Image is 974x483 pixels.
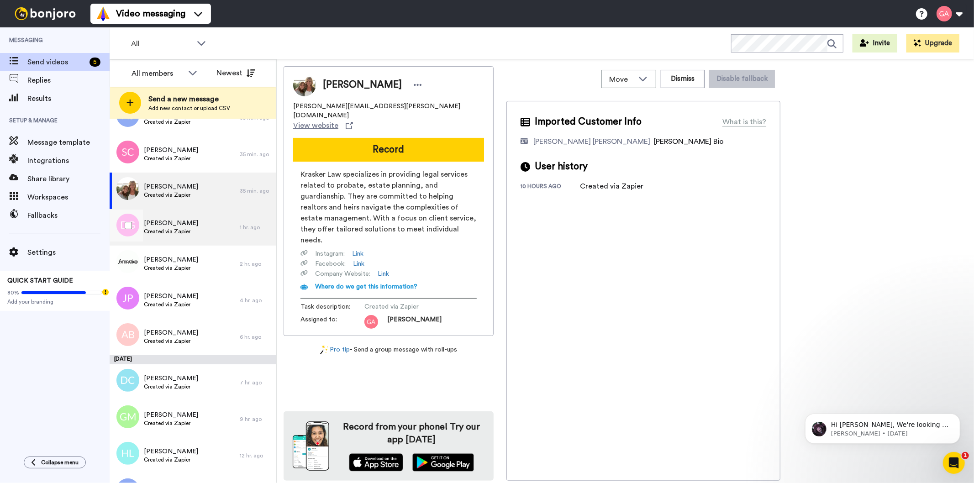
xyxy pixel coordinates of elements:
span: Message template [27,137,110,148]
span: [PERSON_NAME] [323,78,402,92]
span: [PERSON_NAME] [144,292,198,301]
button: Dismiss [661,70,705,88]
div: [DATE] [110,355,276,364]
img: bj-logo-header-white.svg [11,7,79,20]
img: playstore [412,453,474,472]
span: Workspaces [27,192,110,203]
span: User history [535,160,588,173]
span: Assigned to: [300,315,364,329]
img: dc.png [116,369,139,392]
span: Video messaging [116,7,185,20]
img: download [293,421,329,471]
img: hl.png [116,442,139,465]
div: 35 min. ago [240,151,272,158]
span: Results [27,93,110,104]
span: Share library [27,173,110,184]
div: 10 hours ago [521,183,580,192]
span: Imported Customer Info [535,115,642,129]
button: Record [293,138,484,162]
img: ab.png [116,323,139,346]
span: [PERSON_NAME] [144,255,198,264]
span: [PERSON_NAME] [144,410,198,420]
span: Send a new message [148,94,230,105]
span: [PERSON_NAME] [144,328,198,337]
span: Send videos [27,57,86,68]
span: [PERSON_NAME] [144,374,198,383]
img: jp.png [116,287,139,310]
a: Link [353,259,364,268]
button: Collapse menu [24,457,86,468]
button: Upgrade [906,34,959,52]
span: [PERSON_NAME] [144,219,198,228]
button: Newest [210,64,262,82]
span: Created via Zapier [144,155,198,162]
button: Invite [853,34,897,52]
span: Add your branding [7,298,102,305]
span: Facebook : [315,259,346,268]
img: gm.png [116,405,139,428]
iframe: Intercom notifications message [791,394,974,458]
a: View website [293,120,353,131]
div: 35 min. ago [240,187,272,194]
div: 2 hr. ago [240,260,272,268]
img: sc.png [116,141,139,163]
span: Instagram : [315,249,345,258]
div: 4 hr. ago [240,297,272,304]
span: Replies [27,75,110,86]
span: [PERSON_NAME] [144,447,198,456]
iframe: Intercom live chat [943,452,965,474]
span: Krasker Law specializes in providing legal services related to probate, estate planning, and guar... [300,169,477,246]
div: - Send a group message with roll-ups [284,345,494,355]
span: 1 [962,452,969,459]
img: magic-wand.svg [320,345,328,355]
span: Created via Zapier [144,191,198,199]
span: Created via Zapier [144,383,198,390]
span: [PERSON_NAME] [387,315,442,329]
span: Collapse menu [41,459,79,466]
div: Created via Zapier [580,181,643,192]
div: 5 [90,58,100,67]
div: Tooltip anchor [101,288,110,296]
div: What is this? [722,116,766,127]
span: All [131,38,192,49]
span: Where do we get this information? [315,283,417,290]
span: [PERSON_NAME] [144,182,198,191]
span: Created via Zapier [144,228,198,235]
img: e204e60b-69d9-479d-90a7-866636673ca2.png [116,250,139,273]
a: Pro tip [320,345,350,355]
div: 9 hr. ago [240,415,272,423]
div: All members [132,68,184,79]
span: 80% [7,289,19,296]
span: Company Website : [315,269,370,278]
span: QUICK START GUIDE [7,278,73,284]
span: [PERSON_NAME] Bio [654,138,724,145]
img: ga.png [364,315,378,329]
div: 1 hr. ago [240,224,272,231]
span: Created via Zapier [144,118,198,126]
span: Created via Zapier [364,302,451,311]
span: Created via Zapier [144,264,198,272]
span: Created via Zapier [144,301,198,308]
div: 12 hr. ago [240,452,272,459]
span: Created via Zapier [144,456,198,463]
span: Task description : [300,302,364,311]
span: Created via Zapier [144,337,198,345]
span: Settings [27,247,110,258]
span: [PERSON_NAME][EMAIL_ADDRESS][PERSON_NAME][DOMAIN_NAME] [293,102,484,120]
img: appstore [349,453,403,472]
div: 7 hr. ago [240,379,272,386]
a: Link [378,269,389,278]
button: Disable fallback [709,70,775,88]
div: [PERSON_NAME] [PERSON_NAME] [533,136,650,147]
img: vm-color.svg [96,6,111,21]
span: Fallbacks [27,210,110,221]
h4: Record from your phone! Try our app [DATE] [338,420,484,446]
span: [PERSON_NAME] [144,146,198,155]
img: Image of Amy Krasker [293,73,316,96]
span: Move [609,74,634,85]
